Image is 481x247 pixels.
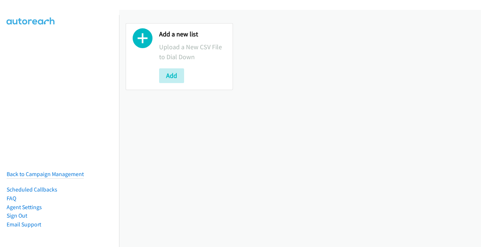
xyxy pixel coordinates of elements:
a: FAQ [7,195,16,202]
a: Back to Campaign Management [7,171,84,178]
a: Agent Settings [7,204,42,211]
a: Email Support [7,221,41,228]
a: Scheduled Callbacks [7,186,57,193]
p: Upload a New CSV File to Dial Down [159,42,226,62]
h2: Add a new list [159,30,226,39]
a: Sign Out [7,212,27,219]
button: Add [159,68,184,83]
